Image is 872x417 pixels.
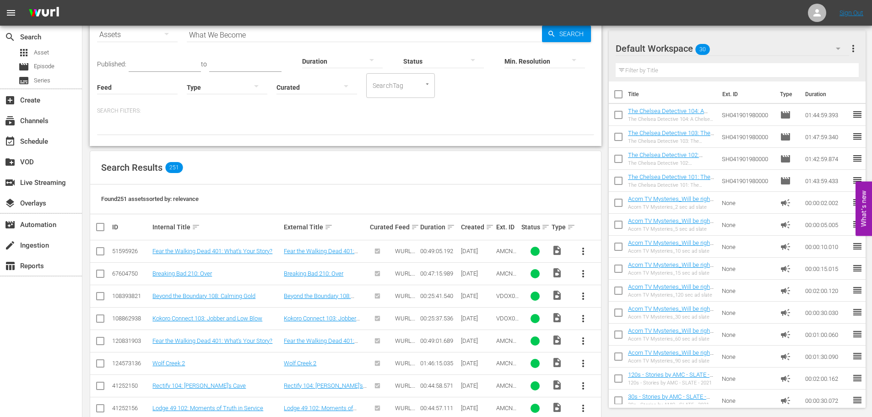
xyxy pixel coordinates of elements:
a: Acorn TV Mysteries_Will be right back 30 S01642207001 FINA [628,305,714,319]
a: Fear the Walking Dead 401: What's Your Story? [284,337,358,351]
span: AMCNVR0000032682 [496,248,516,268]
span: Automation [5,219,16,230]
span: WURL Feed [395,270,415,284]
span: Video [552,357,563,368]
div: The Chelsea Detective 103: The Gentle Giant [628,138,715,144]
span: more_vert [578,336,589,347]
span: more_vert [578,358,589,369]
span: Reports [5,260,16,271]
a: The Chelsea Detective 103: The Gentle Giant (The Chelsea Detective 103: The Gentle Giant (amc_net... [628,130,714,164]
div: Acorn TV Mysteries_90 sec ad slate [628,358,715,364]
td: 01:44:59.393 [802,104,852,126]
td: None [718,258,777,280]
a: Wolf Creek 2 [152,360,185,367]
span: WURL Feed [395,248,415,261]
td: SH041901980000 [718,148,777,170]
a: Beyond the Boundary 108: Calming Gold [152,292,255,299]
td: SH041901980000 [718,170,777,192]
div: 51595926 [112,248,150,255]
span: reorder [852,351,863,362]
td: 01:42:59.874 [802,148,852,170]
span: Episode [34,62,54,71]
span: Ad [780,197,791,208]
div: [DATE] [461,248,493,255]
span: more_vert [578,246,589,257]
span: Video [552,402,563,413]
div: Acorn TV Mysteries_120 sec ad slate [628,292,715,298]
div: 120s - Stories by AMC - SLATE - 2021 [628,380,715,386]
button: more_vert [572,263,594,285]
span: Asset [18,47,29,58]
button: more_vert [572,330,594,352]
button: Open Feedback Widget [856,181,872,236]
span: WURL Feed [395,315,415,329]
div: Created [461,222,493,233]
div: 41252150 [112,382,150,389]
div: 67604750 [112,270,150,277]
span: sort [411,223,419,231]
a: The Chelsea Detective 101: The Wages of Sin (The Chelsea Detective 101: The Wages of Sin (amc_net... [628,173,714,208]
td: None [718,280,777,302]
button: Open [423,80,432,88]
div: 00:44:57.111 [420,405,458,412]
td: None [718,324,777,346]
div: External Title [284,222,367,233]
span: Video [552,267,563,278]
span: sort [486,223,494,231]
div: Default Workspace [616,36,849,61]
span: AMCNVR0000044332 [496,270,516,291]
a: Kokoro Connect 103: Jobber and Low Blow [152,315,262,322]
a: Breaking Bad 210: Over [152,270,212,277]
td: SH041901980000 [718,104,777,126]
div: 30s - Stories by AMC - SLATE - 2021 [628,402,715,408]
td: 00:00:30.072 [802,390,852,412]
td: SH041901980000 [718,126,777,148]
span: Series [18,75,29,86]
span: Schedule [5,136,16,147]
div: [DATE] [461,360,493,367]
span: Episode [780,175,791,186]
div: Curated [370,223,392,231]
span: reorder [852,263,863,274]
span: reorder [852,241,863,252]
a: 120s - Stories by AMC - SLATE - 2021 [628,371,713,385]
span: reorder [852,197,863,208]
span: WURL Feed [395,292,415,306]
a: Acorn TV Mysteries_Will be right back 10 S01642205001 FINAL [628,239,714,253]
a: Acorn TV Mysteries_Will be right back 05 S01642204001 FINAL [628,217,714,231]
span: reorder [852,219,863,230]
a: The Chelsea Detective 104: A Chelsea Education (The Chelsea Detective 104: A Chelsea Education (a... [628,108,713,149]
div: Acorn TV Mysteries_5 sec ad slate [628,226,715,232]
div: Type [552,222,569,233]
span: Episode [18,61,29,72]
a: 30s - Stories by AMC - SLATE - 2021 [628,393,710,407]
div: Acorn TV Mysteries_30 sec ad slate [628,314,715,320]
div: Acorn TV Mysteries_2 sec ad slate [628,204,715,210]
span: Episode [780,131,791,142]
a: Fear the Walking Dead 401: What's Your Story? [152,337,272,344]
span: reorder [852,285,863,296]
div: Internal Title [152,222,281,233]
a: Rectify 104: [PERSON_NAME]'s Cave [284,382,367,396]
td: 00:02:00.162 [802,368,852,390]
div: Duration [420,222,458,233]
th: Ext. ID [717,81,775,107]
span: Found 251 assets sorted by: relevance [101,195,199,202]
a: Acorn TV Mysteries_Will be right back 90 S01642209001 FINAL [628,349,714,363]
span: VDOX0000000000028644 [496,292,519,313]
span: Video [552,312,563,323]
div: [DATE] [461,405,493,412]
a: Acorn TV Mysteries_Will be right back 120 S01642210001 FINAL [628,283,714,297]
div: Acorn TV Mysteries_15 sec ad slate [628,270,715,276]
span: more_vert [578,380,589,391]
a: Rectify 104: [PERSON_NAME]'s Cave [152,382,246,389]
button: more_vert [848,38,859,60]
div: Acorn TV Mysteries_60 sec ad slate [628,336,715,342]
td: 00:00:02.002 [802,192,852,214]
button: more_vert [572,285,594,307]
span: sort [325,223,333,231]
span: AMCNFL0000002727TV [496,360,519,380]
span: Create [5,95,16,106]
span: Video [552,290,563,301]
a: Wolf Creek 2 [284,360,316,367]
